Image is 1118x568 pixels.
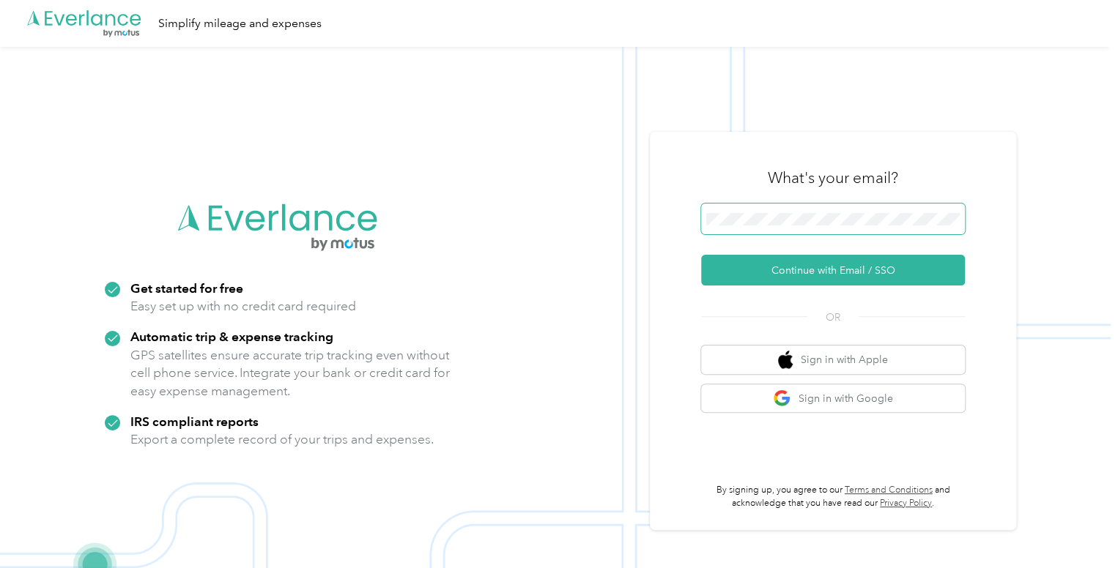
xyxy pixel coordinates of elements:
img: google logo [773,389,791,408]
span: OR [807,310,859,325]
p: By signing up, you agree to our and acknowledge that you have read our . [701,484,965,509]
h3: What's your email? [768,168,898,188]
button: apple logoSign in with Apple [701,345,965,374]
strong: Automatic trip & expense tracking [130,329,333,344]
div: Simplify mileage and expenses [158,15,322,33]
strong: IRS compliant reports [130,414,259,429]
p: Export a complete record of your trips and expenses. [130,430,434,449]
button: google logoSign in with Google [701,384,965,413]
a: Terms and Conditions [845,485,933,496]
strong: Get started for free [130,280,243,296]
a: Privacy Policy [880,498,932,509]
p: Easy set up with no credit card required [130,297,356,315]
button: Continue with Email / SSO [701,255,965,285]
p: GPS satellites ensure accurate trip tracking even without cell phone service. Integrate your bank... [130,346,451,400]
img: apple logo [778,351,793,369]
